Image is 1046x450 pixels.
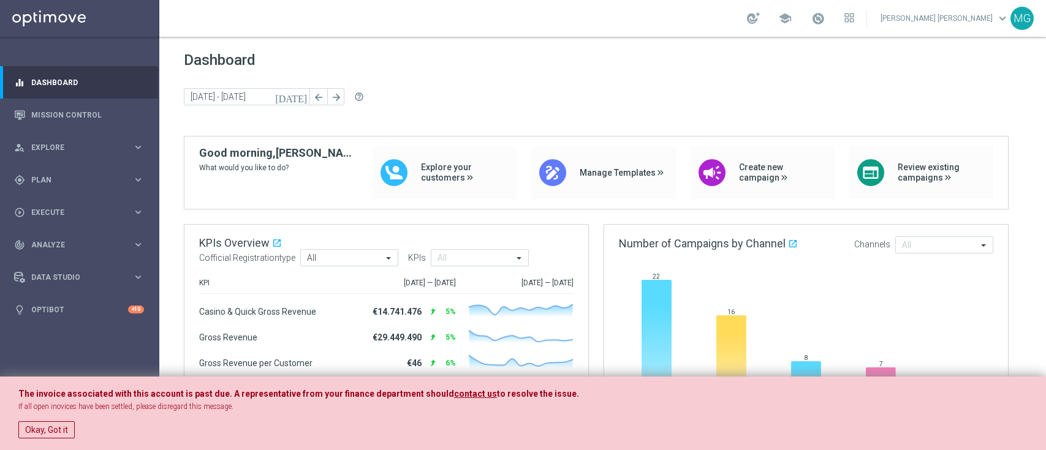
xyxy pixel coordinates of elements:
[996,12,1009,25] span: keyboard_arrow_down
[14,77,25,88] i: equalizer
[13,175,145,185] button: gps_fixed Plan keyboard_arrow_right
[132,239,144,250] i: keyboard_arrow_right
[778,12,792,25] span: school
[13,143,145,152] button: person_search Explore keyboard_arrow_right
[454,389,497,399] a: contact us
[18,402,1028,412] p: If all open inovices have been settled, please disregard this message.
[14,174,25,186] i: gps_fixed
[31,241,132,249] span: Analyze
[14,293,144,326] div: Optibot
[13,110,145,120] button: Mission Control
[18,389,454,399] span: The invoice associated with this account is past due. A representative from your finance departme...
[1010,7,1034,30] div: MG
[18,421,75,438] button: Okay, Got it
[14,304,25,315] i: lightbulb
[31,176,132,184] span: Plan
[14,66,144,99] div: Dashboard
[13,240,145,250] button: track_changes Analyze keyboard_arrow_right
[879,9,1010,28] a: [PERSON_NAME] [PERSON_NAME]keyboard_arrow_down
[13,78,145,88] button: equalizer Dashboard
[31,209,132,216] span: Execute
[497,389,579,399] span: to resolve the issue.
[14,142,25,153] i: person_search
[13,272,145,282] button: Data Studio keyboard_arrow_right
[14,239,132,250] div: Analyze
[14,272,132,283] div: Data Studio
[132,271,144,283] i: keyboard_arrow_right
[13,208,145,217] button: play_circle_outline Execute keyboard_arrow_right
[132,174,144,186] i: keyboard_arrow_right
[31,99,144,131] a: Mission Control
[14,239,25,250] i: track_changes
[14,174,132,186] div: Plan
[14,207,25,218] i: play_circle_outline
[132,141,144,153] i: keyboard_arrow_right
[31,293,128,326] a: Optibot
[14,99,144,131] div: Mission Control
[13,305,145,315] button: lightbulb Optibot +10
[14,142,132,153] div: Explore
[14,207,132,218] div: Execute
[128,306,144,313] div: +10
[132,206,144,218] i: keyboard_arrow_right
[31,274,132,281] span: Data Studio
[31,144,132,151] span: Explore
[31,66,144,99] a: Dashboard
